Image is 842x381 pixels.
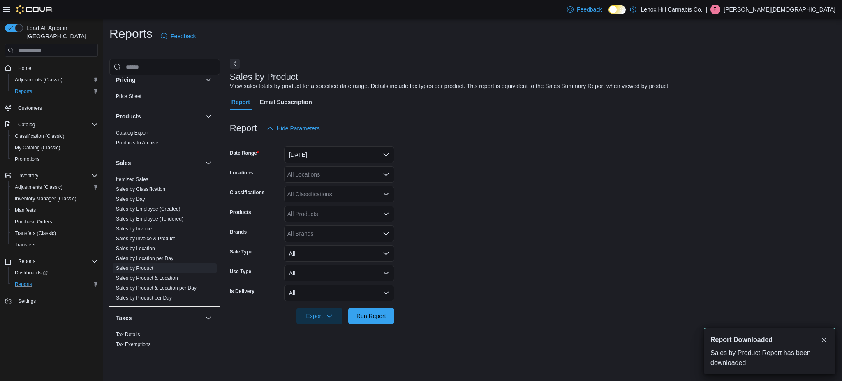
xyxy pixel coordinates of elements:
a: Customers [15,103,45,113]
button: Catalog [2,119,101,130]
a: Catalog Export [116,130,148,136]
a: Dashboards [12,268,51,278]
button: My Catalog (Classic) [8,142,101,153]
a: Tax Details [116,332,140,337]
a: My Catalog (Classic) [12,143,64,153]
span: Transfers (Classic) [12,228,98,238]
button: Open list of options [383,211,389,217]
button: Open list of options [383,171,389,178]
span: Feedback [171,32,196,40]
h3: Products [116,112,141,121]
span: Reports [15,88,32,95]
label: Locations [230,170,253,176]
span: Reports [18,258,35,265]
img: Cova [16,5,53,14]
a: Sales by Employee (Tendered) [116,216,183,222]
span: Home [18,65,31,72]
span: Inventory [18,172,38,179]
a: Price Sheet [116,93,141,99]
p: [PERSON_NAME][DEMOGRAPHIC_DATA] [724,5,835,14]
span: Customers [18,105,42,112]
div: Notification [710,335,829,345]
button: Sales [116,159,202,167]
span: Price Sheet [116,93,141,100]
span: Transfers [15,242,35,248]
span: Load All Apps in [GEOGRAPHIC_DATA] [23,24,98,40]
span: Adjustments (Classic) [15,77,62,83]
span: FI [713,5,718,14]
button: Inventory Manager (Classic) [8,193,101,204]
button: Products [204,112,213,121]
button: Catalog [15,120,38,130]
span: Promotions [15,156,40,163]
span: Sales by Invoice [116,225,152,232]
button: Reports [2,256,101,267]
a: Inventory Manager (Classic) [12,194,80,204]
a: Sales by Product & Location per Day [116,285,197,291]
p: | [706,5,708,14]
button: Inventory [2,170,101,181]
a: Reports [12,279,35,289]
button: Reports [8,279,101,290]
span: Reports [15,256,98,266]
input: Dark Mode [608,5,626,14]
button: Transfers [8,239,101,251]
button: Customers [2,102,101,114]
label: Brands [230,229,247,235]
span: Itemized Sales [116,176,148,183]
div: Products [109,128,220,151]
span: Inventory Manager (Classic) [12,194,98,204]
a: Classification (Classic) [12,131,68,141]
button: Purchase Orders [8,216,101,228]
button: All [284,265,394,281]
label: Products [230,209,251,216]
label: Classifications [230,189,265,196]
span: Catalog [18,121,35,128]
span: Sales by Employee (Created) [116,206,180,212]
button: Pricing [116,76,202,84]
button: Transfers (Classic) [8,228,101,239]
a: Itemized Sales [116,177,148,182]
button: Manifests [8,204,101,216]
button: Settings [2,295,101,307]
button: Reports [15,256,39,266]
span: Classification (Classic) [15,133,65,139]
button: Promotions [8,153,101,165]
button: Adjustments (Classic) [8,74,101,86]
button: Open list of options [383,230,389,237]
button: Inventory [15,171,42,181]
button: Taxes [204,313,213,323]
a: Reports [12,86,35,96]
a: Products to Archive [116,140,158,146]
h3: Sales by Product [230,72,298,82]
a: Sales by Product [116,265,153,271]
div: Taxes [109,330,220,353]
button: Hide Parameters [264,120,323,137]
h3: Report [230,123,257,133]
a: Adjustments (Classic) [12,75,66,85]
button: Run Report [348,308,394,324]
a: Tax Exemptions [116,342,151,347]
span: Classification (Classic) [12,131,98,141]
span: Reports [12,86,98,96]
button: Open list of options [383,191,389,197]
a: Adjustments (Classic) [12,182,66,192]
a: Manifests [12,205,39,215]
button: Products [116,112,202,121]
span: Home [15,63,98,73]
button: Export [296,308,342,324]
a: Sales by Invoice [116,226,152,232]
button: Sales [204,158,213,168]
h3: Pricing [116,76,135,84]
span: My Catalog (Classic) [15,144,60,151]
a: Sales by Location per Day [116,256,173,261]
label: Use Type [230,268,251,275]
span: Report Downloaded [710,335,773,345]
span: Sales by Product & Location [116,275,178,281]
div: View sales totals by product for a specified date range. Details include tax types per product. T... [230,82,670,91]
h1: Reports [109,26,153,42]
span: Sales by Day [116,196,145,202]
span: Dashboards [12,268,98,278]
a: Feedback [157,28,199,44]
